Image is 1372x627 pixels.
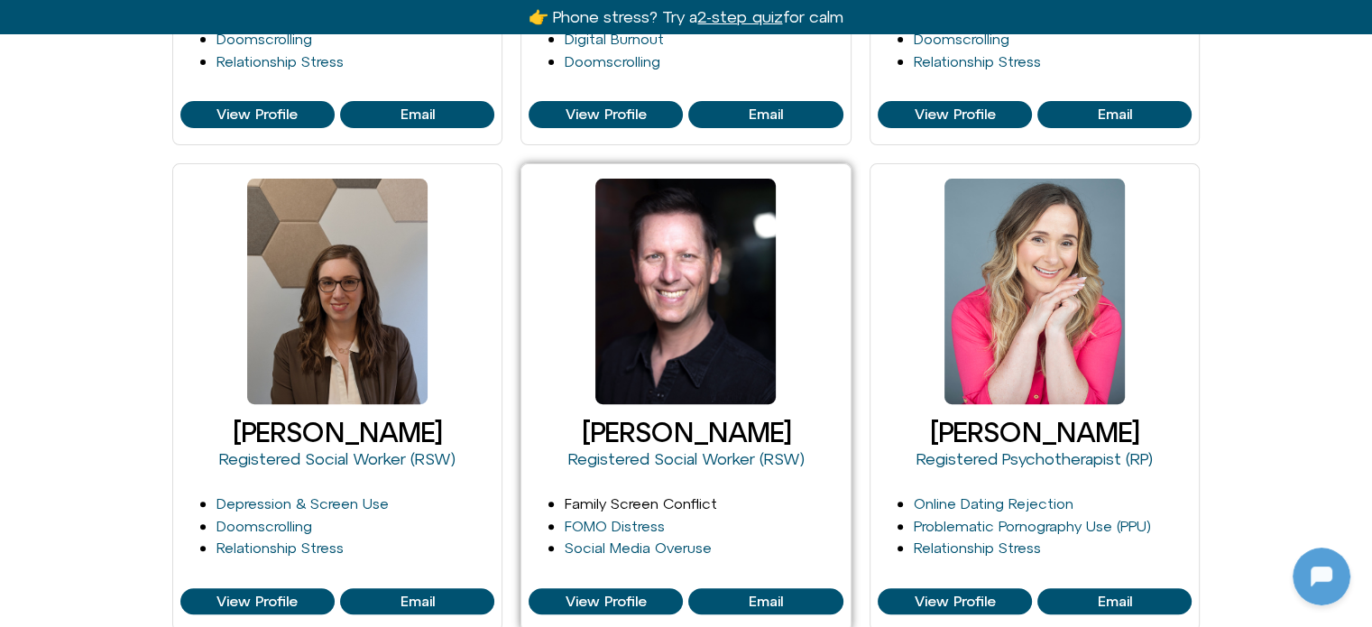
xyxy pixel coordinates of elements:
a: Problematic Pornography Use (PPU) [914,518,1151,534]
span: View Profile [216,594,298,610]
h2: [DOMAIN_NAME] [53,12,277,35]
a: View Profile of Larry Borins [688,588,843,615]
a: Social Media Overuse [565,539,712,556]
a: Doomscrolling [216,31,312,47]
a: Family Screen Conflict [565,495,717,512]
a: Registered Social Worker (RSW) [219,449,456,468]
span: View Profile [914,594,995,610]
span: Email [1098,594,1132,610]
a: View Profile of Sabrina Rehman [878,101,1032,128]
a: Doomscrolling [565,53,660,69]
a: Relationship Stress [914,539,1041,556]
span: Email [400,106,434,123]
a: View Profile of Larry Borins [529,588,683,615]
a: View Profile of Sabrina Rehman [1037,101,1192,128]
span: Email [749,594,783,610]
a: Depression & Screen Use [216,495,389,512]
a: Digital Burnout [565,31,664,47]
a: View Profile of Jessie Kussin [340,101,494,128]
a: Registered Psychotherapist (RP) [916,449,1153,468]
img: N5FCcHC.png [144,267,216,339]
button: Expand Header Button [5,5,356,42]
a: Doomscrolling [216,518,312,534]
img: N5FCcHC.png [16,9,45,38]
a: Registered Social Worker (RSW) [567,449,804,468]
h1: [DOMAIN_NAME] [112,358,249,383]
span: Email [749,106,783,123]
a: FOMO Distress [565,518,665,534]
a: View Profile of Michelle Fischler [878,588,1032,615]
a: View Profile of Stephanie Furlott [340,588,494,615]
a: View Profile of Jessie Kussin [180,101,335,128]
svg: Close Chatbot Button [315,8,345,39]
a: Relationship Stress [216,539,344,556]
a: Relationship Stress [216,53,344,69]
span: Email [1098,106,1132,123]
a: [PERSON_NAME] [233,417,442,447]
u: 2-step quiz [697,7,782,26]
svg: Restart Conversation Button [284,8,315,39]
iframe: Botpress [1293,548,1350,605]
a: View Profile of Cleo Haber [688,101,843,128]
span: View Profile [216,106,298,123]
svg: Voice Input Button [308,463,337,492]
span: Email [400,594,434,610]
a: 👉 Phone stress? Try a2-step quizfor calm [529,7,843,26]
a: Relationship Stress [914,53,1041,69]
a: View Profile of Stephanie Furlott [180,588,335,615]
textarea: Message Input [31,468,280,486]
span: View Profile [566,106,647,123]
a: View Profile of Michelle Fischler [1037,588,1192,615]
a: Doomscrolling [914,31,1009,47]
a: Online Dating Rejection [914,495,1073,512]
a: [PERSON_NAME] [581,417,790,447]
span: View Profile [914,106,995,123]
a: [PERSON_NAME] [930,417,1139,447]
span: View Profile [566,594,647,610]
a: View Profile of Cleo Haber [529,101,683,128]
